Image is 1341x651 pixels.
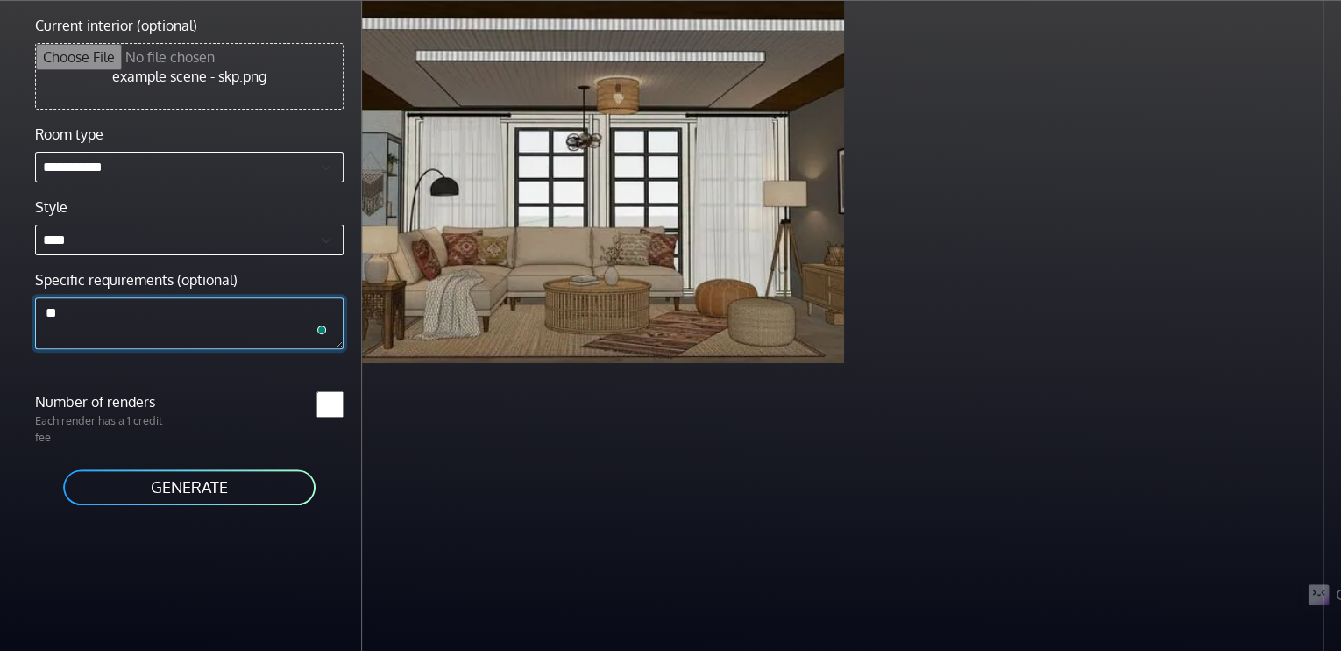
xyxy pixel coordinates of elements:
[35,15,197,36] label: Current interior (optional)
[35,297,344,349] textarea: To enrich screen reader interactions, please activate Accessibility in Grammarly extension settings
[35,124,103,145] label: Room type
[35,197,67,218] label: Style
[35,269,238,290] label: Specific requirements (optional)
[61,468,317,507] button: GENERATE
[25,412,189,446] p: Each render has a 1 credit fee
[25,391,189,412] label: Number of renders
